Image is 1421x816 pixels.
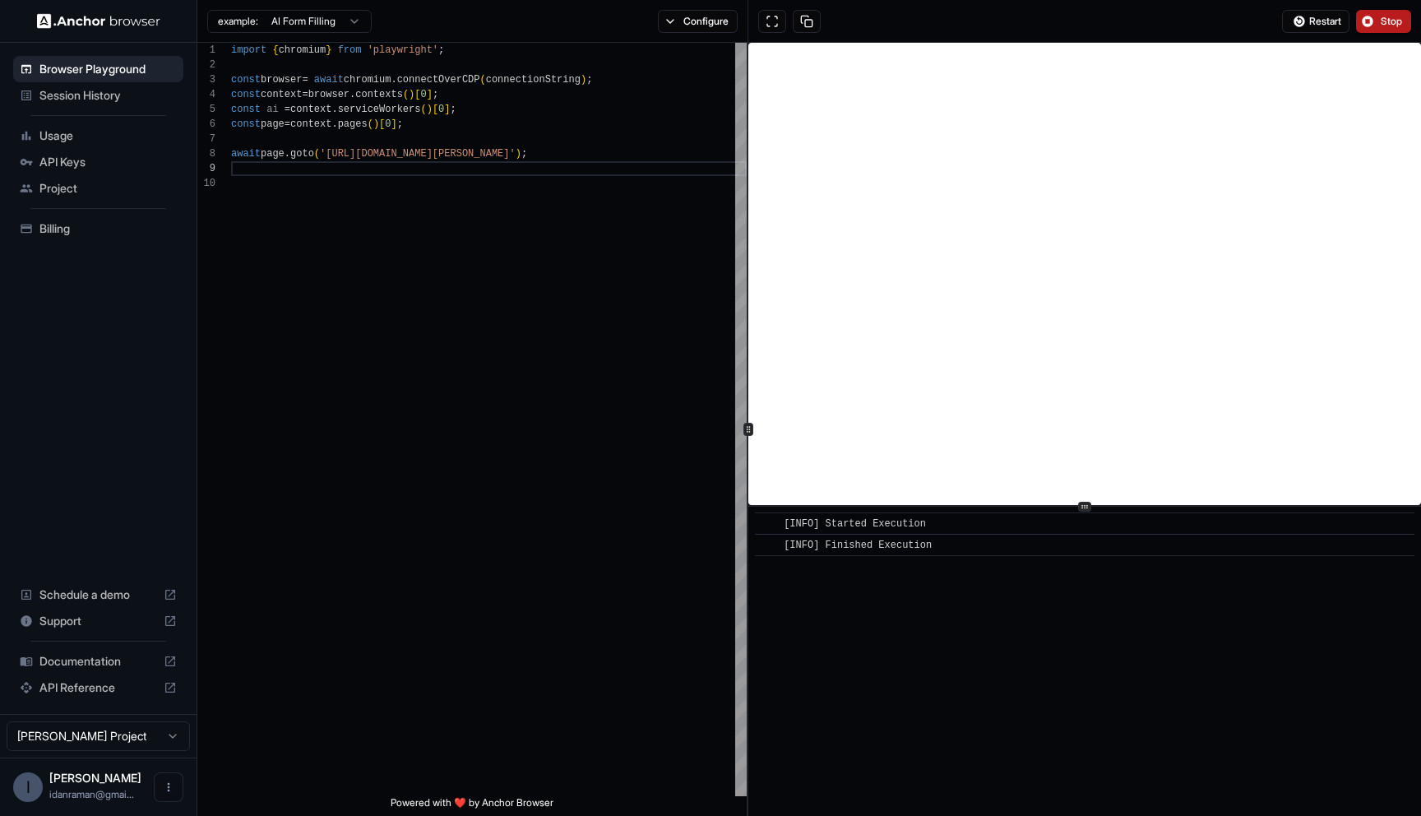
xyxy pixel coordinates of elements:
span: example: [218,15,258,28]
div: Billing [13,216,183,242]
div: 10 [197,176,215,191]
span: 'playwright' [368,44,438,56]
span: ) [373,118,379,130]
span: Restart [1309,15,1341,28]
span: = [285,104,290,115]
span: = [302,74,308,86]
span: page [261,118,285,130]
span: API Reference [39,679,157,696]
span: Session History [39,87,177,104]
span: ​ [763,516,771,532]
div: 5 [197,102,215,117]
span: Stop [1381,15,1404,28]
span: ; [521,148,527,160]
span: page [261,148,285,160]
span: connectOverCDP [397,74,480,86]
span: . [285,148,290,160]
div: I [13,772,43,802]
span: Schedule a demo [39,586,157,603]
span: '[URL][DOMAIN_NAME][PERSON_NAME]' [320,148,516,160]
div: API Keys [13,149,183,175]
span: ] [427,89,433,100]
span: ( [314,148,320,160]
span: ] [391,118,396,130]
span: { [272,44,278,56]
span: ( [403,89,409,100]
span: const [231,104,261,115]
div: Documentation [13,648,183,675]
div: 4 [197,87,215,102]
span: ( [368,118,373,130]
span: . [331,118,337,130]
span: ) [409,89,414,100]
span: [INFO] Finished Execution [784,540,932,551]
span: ​ [763,537,771,554]
span: await [231,148,261,160]
span: chromium [344,74,391,86]
span: ; [397,118,403,130]
button: Restart [1282,10,1349,33]
span: connectionString [486,74,581,86]
div: 1 [197,43,215,58]
span: Idan Raman [49,771,141,785]
button: Configure [658,10,738,33]
span: ) [427,104,433,115]
span: ) [581,74,586,86]
div: 9 [197,161,215,176]
div: 6 [197,117,215,132]
div: API Reference [13,675,183,701]
span: browser [261,74,302,86]
span: const [231,118,261,130]
button: Stop [1356,10,1411,33]
span: browser [308,89,349,100]
span: . [349,89,355,100]
span: ; [586,74,592,86]
span: Usage [39,128,177,144]
span: [INFO] Started Execution [784,518,926,530]
span: = [302,89,308,100]
div: Project [13,175,183,202]
span: goto [290,148,314,160]
button: Open menu [154,772,183,802]
div: 7 [197,132,215,146]
span: Billing [39,220,177,237]
div: 8 [197,146,215,161]
span: Powered with ❤️ by Anchor Browser [391,796,553,816]
span: ( [420,104,426,115]
div: Support [13,608,183,634]
span: pages [338,118,368,130]
span: from [338,44,362,56]
span: ; [438,44,444,56]
span: ) [516,148,521,160]
span: await [314,74,344,86]
span: contexts [355,89,403,100]
span: import [231,44,266,56]
span: ] [444,104,450,115]
span: 0 [420,89,426,100]
span: ( [480,74,486,86]
span: ai [266,104,278,115]
span: ; [433,89,438,100]
span: Browser Playground [39,61,177,77]
div: 2 [197,58,215,72]
span: [ [414,89,420,100]
span: 0 [438,104,444,115]
span: . [331,104,337,115]
div: Browser Playground [13,56,183,82]
span: . [391,74,396,86]
span: Support [39,613,157,629]
span: [ [433,104,438,115]
span: const [231,89,261,100]
img: Anchor Logo [37,13,160,29]
button: Open in full screen [758,10,786,33]
span: const [231,74,261,86]
span: context [290,118,331,130]
span: ; [451,104,456,115]
span: context [290,104,331,115]
div: 3 [197,72,215,87]
span: chromium [279,44,326,56]
span: Project [39,180,177,197]
button: Copy session ID [793,10,821,33]
span: context [261,89,302,100]
span: = [285,118,290,130]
